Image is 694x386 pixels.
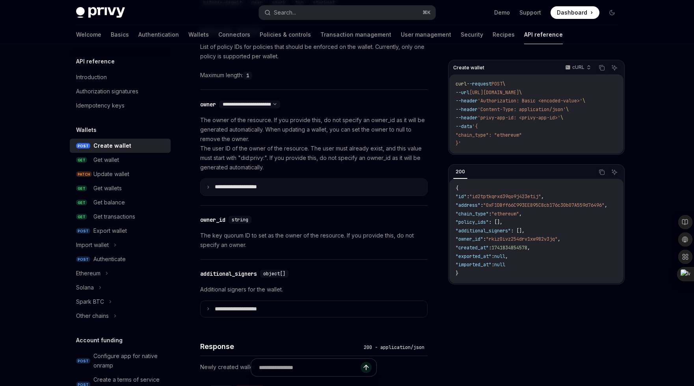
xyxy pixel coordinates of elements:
img: dark logo [76,7,125,18]
span: "chain_type" [456,211,489,217]
span: } [456,270,458,277]
div: owner_id [200,216,225,224]
button: Send message [361,362,372,373]
p: cURL [572,64,584,71]
a: Transaction management [320,25,391,44]
span: , [558,236,560,242]
p: Additional signers for the wallet. [200,285,428,294]
button: Toggle dark mode [606,6,618,19]
a: POSTConfigure app for native onramp [70,349,171,373]
div: Spark BTC [76,297,104,306]
span: \ [519,89,522,96]
span: --header [456,106,478,113]
p: List of policy IDs for policies that should be enforced on the wallet. Currently, only one policy... [200,42,428,61]
span: "chain_type": "ethereum" [456,132,522,138]
span: "ethereum" [491,211,519,217]
span: 'Content-Type: application/json' [478,106,566,113]
span: --header [456,115,478,121]
button: Ask AI [609,63,620,73]
a: Demo [494,9,510,17]
span: : [480,202,483,208]
span: "additional_signers" [456,228,511,234]
span: "policy_ids" [456,219,489,225]
span: 'privy-app-id: <privy-app-id>' [478,115,560,121]
a: GETGet balance [70,195,171,210]
span: 'Authorization: Basic <encoded-value>' [478,98,582,104]
span: "owner_id" [456,236,483,242]
a: Welcome [76,25,101,44]
div: Idempotency keys [76,101,125,110]
span: GET [76,186,87,191]
div: Get wallet [93,155,119,165]
span: object[] [263,271,285,277]
div: Maximum length: [200,71,428,80]
span: : [467,193,469,200]
span: --url [456,89,469,96]
span: [URL][DOMAIN_NAME] [469,89,519,96]
span: GET [76,157,87,163]
span: string [232,217,248,223]
h4: Response [200,341,361,352]
a: Support [519,9,541,17]
span: curl [456,81,467,87]
span: "rkiz0ivz254drv1xw982v3jq" [486,236,558,242]
div: owner [200,100,216,108]
a: PATCHUpdate wallet [70,167,171,181]
div: 200 - application/json [361,343,428,351]
div: additional_signers [200,270,257,278]
button: Ask AI [609,167,620,177]
div: Other chains [76,311,109,321]
a: Dashboard [551,6,599,19]
div: Export wallet [93,226,127,236]
span: "created_at" [456,245,489,251]
div: Authorization signatures [76,87,138,96]
div: Authenticate [93,254,126,264]
span: '{ [472,123,478,130]
span: --data [456,123,472,130]
a: POSTExport wallet [70,224,171,238]
a: GETGet transactions [70,210,171,224]
a: Wallets [188,25,209,44]
h5: Wallets [76,125,97,135]
span: : [491,262,494,268]
div: Update wallet [93,169,129,179]
span: \ [582,98,585,104]
span: POST [76,143,90,149]
a: Authentication [138,25,179,44]
div: Import wallet [76,240,109,250]
a: Basics [111,25,129,44]
div: Search... [274,8,296,17]
div: Get transactions [93,212,135,221]
span: POST [76,228,90,234]
code: 1 [243,72,252,80]
a: POSTAuthenticate [70,252,171,266]
span: { [456,185,458,191]
div: 200 [453,167,467,176]
a: POSTCreate wallet [70,139,171,153]
span: : [489,245,491,251]
span: --request [467,81,491,87]
span: null [494,253,505,260]
span: , [541,193,544,200]
button: cURL [561,61,594,74]
span: ⌘ K [422,9,431,16]
button: Copy the contents from the code block [597,167,607,177]
p: The key quorum ID to set as the owner of the resource. If you provide this, do not specify an owner. [200,231,428,250]
a: Policies & controls [260,25,311,44]
span: , [605,202,607,208]
span: PATCH [76,171,92,177]
span: , [527,245,530,251]
a: Idempotency keys [70,98,171,113]
span: , [519,211,522,217]
a: GETGet wallets [70,181,171,195]
a: Security [461,25,483,44]
span: GET [76,200,87,206]
span: : [], [511,228,525,234]
span: GET [76,214,87,220]
span: POST [76,358,90,364]
span: "0xF1DBff66C993EE895C8cb176c30b07A559d76496" [483,202,605,208]
h5: Account funding [76,336,123,345]
span: --header [456,98,478,104]
a: Authorization signatures [70,84,171,98]
button: Search...⌘K [259,6,435,20]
